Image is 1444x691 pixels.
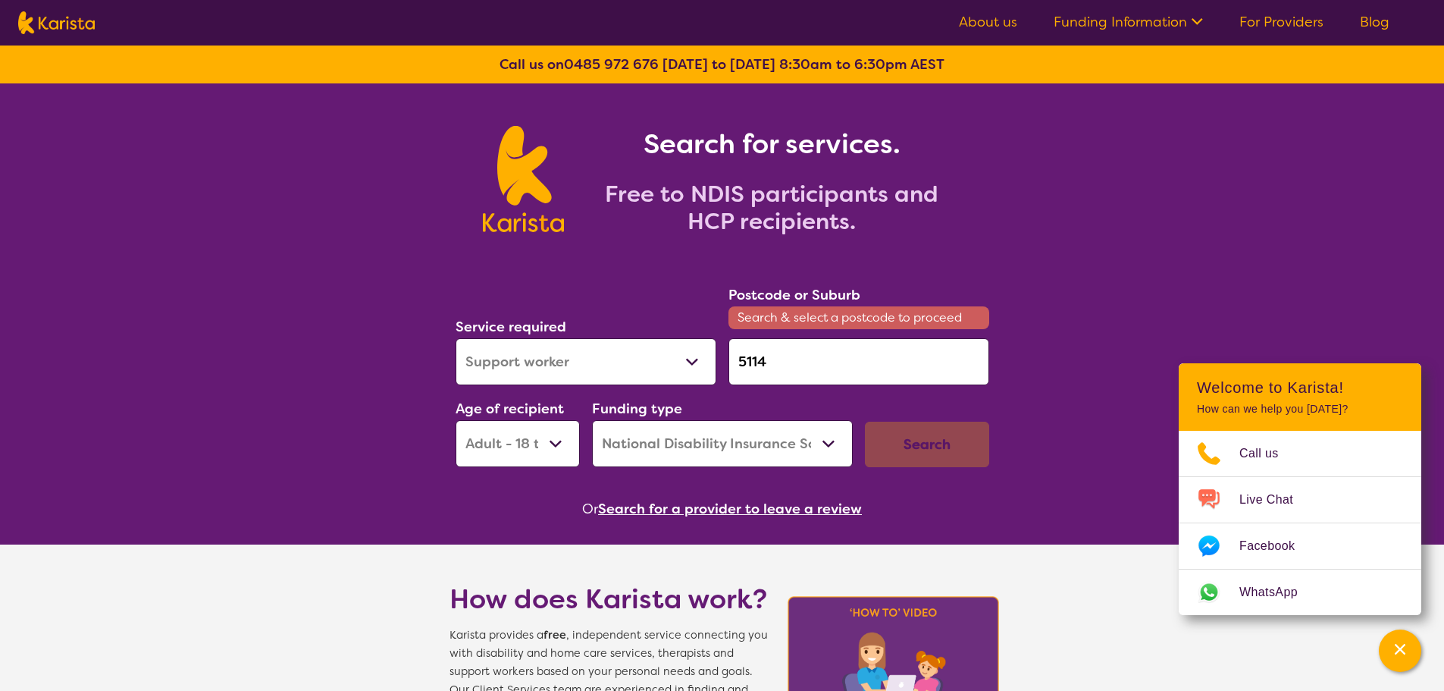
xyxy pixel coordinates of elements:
[582,181,961,235] h2: Free to NDIS participants and HCP recipients.
[582,498,598,520] span: Or
[728,286,860,304] label: Postcode or Suburb
[18,11,95,34] img: Karista logo
[500,55,944,74] b: Call us on [DATE] to [DATE] 8:30am to 6:30pm AEST
[1239,535,1313,558] span: Facebook
[592,400,682,418] label: Funding type
[728,338,989,385] input: Type
[1239,488,1311,511] span: Live Chat
[449,581,768,617] h1: How does Karista work?
[1197,403,1403,416] p: How can we help you [DATE]?
[456,318,566,336] label: Service required
[1197,378,1403,397] h2: Welcome to Karista!
[1360,13,1389,31] a: Blog
[1239,13,1323,31] a: For Providers
[456,400,564,418] label: Age of recipient
[582,126,961,162] h1: Search for services.
[598,498,862,520] button: Search for a provider to leave a review
[543,628,566,642] b: free
[1179,431,1421,615] ul: Choose channel
[1179,570,1421,615] a: Web link opens in a new tab.
[483,126,564,232] img: Karista logo
[1239,442,1297,465] span: Call us
[1054,13,1203,31] a: Funding Information
[1179,363,1421,615] div: Channel Menu
[1239,581,1316,604] span: WhatsApp
[959,13,1017,31] a: About us
[564,55,659,74] a: 0485 972 676
[1379,630,1421,672] button: Channel Menu
[728,306,989,329] span: Search & select a postcode to proceed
